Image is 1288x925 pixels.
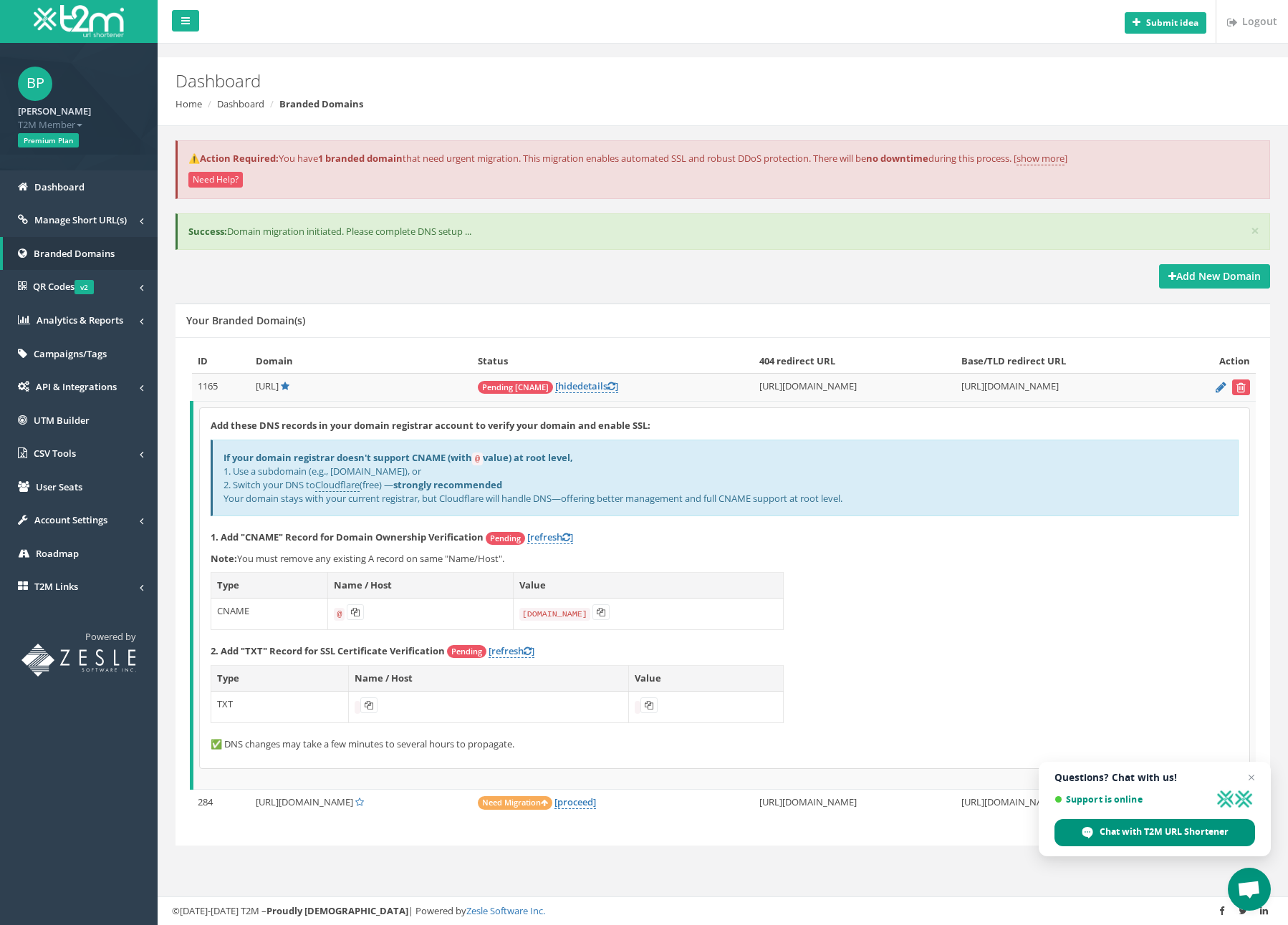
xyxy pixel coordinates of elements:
span: QR Codes [33,280,94,293]
td: [URL][DOMAIN_NAME] [956,790,1171,818]
b: Note: [211,552,237,565]
strong: Proudly [DEMOGRAPHIC_DATA] [266,904,408,917]
span: Analytics & Reports [37,314,123,326]
th: Value [513,573,783,599]
span: Questions? Chat with us! [1054,772,1255,783]
a: Home [176,97,202,110]
h2: Dashboard [176,72,1084,90]
a: Dashboard [217,97,264,110]
img: T2M URL Shortener powered by Zesle Software Inc. [21,644,136,677]
b: strongly recommended [393,478,502,491]
img: T2M [34,5,124,37]
th: Status [472,349,754,374]
button: Need Help? [188,172,243,188]
th: 404 redirect URL [754,349,956,374]
span: User Seats [36,480,82,493]
a: Default [281,379,289,392]
th: Value [629,666,784,692]
span: Roadmap [36,547,79,560]
div: 1. Use a subdomain (e.g., [DOMAIN_NAME]), or 2. Switch your DNS to (free) — Your domain stays wit... [211,440,1239,516]
th: Type [211,666,349,692]
span: Manage Short URL(s) [34,213,127,226]
button: Submit idea [1125,12,1206,34]
td: TXT [211,691,349,722]
a: Zesle Software Inc. [466,904,545,917]
th: Domain [250,349,472,374]
span: BP [18,67,52,101]
span: Chat with T2M URL Shortener [1100,825,1229,838]
a: [PERSON_NAME] T2M Member [18,101,140,131]
strong: 1 branded domain [318,152,403,165]
span: Premium Plan [18,133,79,147]
span: UTM Builder [34,414,90,427]
span: T2M Links [34,580,78,593]
a: Add New Domain [1159,264,1270,289]
th: ID [192,349,251,374]
strong: Branded Domains [279,97,363,110]
p: ✅ DNS changes may take a few minutes to several hours to propagate. [211,737,1239,751]
span: Account Settings [34,513,107,526]
span: hide [558,379,577,392]
span: Dashboard [34,180,85,193]
span: CSV Tools [34,447,76,460]
td: 284 [192,790,251,818]
code: @ [472,452,483,465]
strong: Add New Domain [1168,269,1261,283]
span: Pending [CNAME] [478,381,553,394]
th: Action [1171,349,1256,374]
code: @ [334,608,345,621]
strong: 2. Add "TXT" Record for SSL Certificate Verification [211,644,445,657]
p: You have that need urgent migration. This migration enables automated SSL and robust DDoS protect... [188,152,1259,165]
a: [proceed] [554,795,596,809]
td: [URL][DOMAIN_NAME] [754,790,956,818]
a: show more [1017,152,1064,165]
b: Success: [188,225,227,238]
span: Branded Domains [34,247,115,260]
th: Type [211,573,328,599]
span: Powered by [85,630,136,643]
span: [URL] [256,379,279,392]
span: Campaigns/Tags [34,347,107,360]
a: [refresh] [489,644,534,658]
th: Base/TLD redirect URL [956,349,1171,374]
span: v2 [75,280,94,294]
td: CNAME [211,598,328,629]
th: Name / Host [328,573,513,599]
b: Submit idea [1146,16,1198,29]
b: If your domain registrar doesn't support CNAME (with value) at root level, [224,451,573,464]
h5: Your Branded Domain(s) [186,315,305,326]
p: You must remove any existing A record on same "Name/Host". [211,552,1239,566]
span: Pending [447,645,486,658]
div: Domain migration initiated. Please complete DNS setup ... [176,213,1270,250]
span: [URL][DOMAIN_NAME] [256,795,353,808]
strong: Add these DNS records in your domain registrar account to verify your domain and enable SSL: [211,419,650,432]
strong: ⚠️Action Required: [188,152,279,165]
td: [URL][DOMAIN_NAME] [956,374,1171,402]
a: Cloudflare [315,478,360,492]
span: Chat with T2M URL Shortener [1054,819,1255,846]
span: Support is online [1054,794,1211,805]
a: [hidedetails] [555,379,618,393]
button: × [1251,223,1259,238]
td: 1165 [192,374,251,402]
th: Name / Host [348,666,629,692]
strong: [PERSON_NAME] [18,105,91,117]
span: T2M Member [18,118,140,132]
strong: no downtime [866,152,928,165]
span: Need Migration [478,796,552,810]
div: ©[DATE]-[DATE] T2M – | Powered by [172,904,1274,918]
a: [refresh] [527,531,573,544]
span: Pending [486,532,525,545]
a: Open chat [1228,868,1271,911]
a: Set Default [355,795,364,808]
strong: 1. Add "CNAME" Record for Domain Ownership Verification [211,531,484,543]
code: [DOMAIN_NAME] [519,608,590,621]
span: API & Integrations [36,380,117,393]
td: [URL][DOMAIN_NAME] [754,374,956,402]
